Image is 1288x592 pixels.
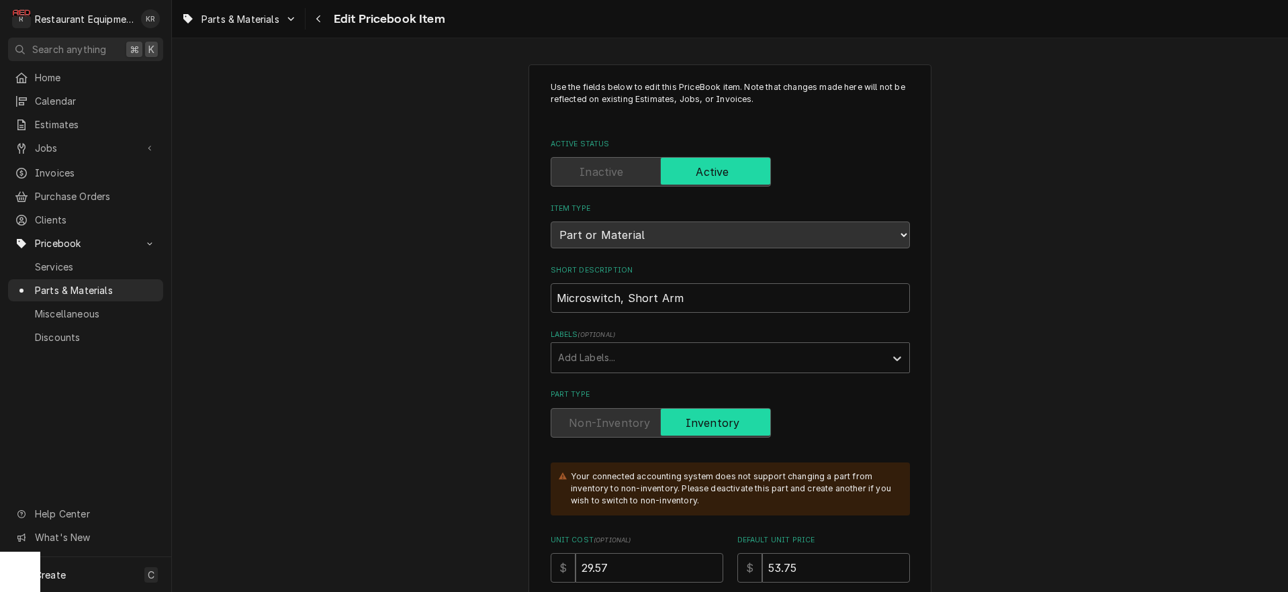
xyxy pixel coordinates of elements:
div: Unit Cost [551,535,723,583]
label: Item Type [551,203,910,214]
span: ⌘ [130,42,139,56]
div: Item Type [551,203,910,248]
span: Home [35,70,156,85]
a: Go to What's New [8,526,163,548]
div: Restaurant Equipment Diagnostics's Avatar [12,9,31,28]
span: Parts & Materials [201,12,279,26]
div: Active [551,157,910,187]
span: Search anything [32,42,106,56]
a: Services [8,256,163,278]
span: C [148,568,154,582]
label: Part Type [551,389,910,400]
span: Purchase Orders [35,189,156,203]
div: Inventory [551,408,910,438]
div: Default Unit Price [737,535,910,583]
span: Create [35,569,66,581]
span: Calendar [35,94,156,108]
div: Kelli Robinette's Avatar [141,9,160,28]
div: Part Type [551,389,910,437]
span: Services [35,260,156,274]
div: Labels [551,330,910,373]
label: Unit Cost [551,535,723,546]
label: Active Status [551,139,910,150]
div: Short Description [551,265,910,313]
div: KR [141,9,160,28]
a: Go to Jobs [8,137,163,159]
a: Discounts [8,326,163,348]
a: Estimates [8,113,163,136]
a: Go to Help Center [8,503,163,525]
span: Discounts [35,330,156,344]
div: $ [737,553,762,583]
a: Calendar [8,90,163,112]
label: Labels [551,330,910,340]
button: Search anything⌘K [8,38,163,61]
a: Go to Parts & Materials [176,8,302,30]
span: Estimates [35,117,156,132]
span: K [148,42,154,56]
a: Go to Pricebook [8,232,163,254]
div: Your connected accounting system does not support changing a part from inventory to non-inventory... [571,471,896,507]
p: Use the fields below to edit this PriceBook item. Note that changes made here will not be reflect... [551,81,910,118]
input: Name used to describe this Part or Material [551,283,910,313]
a: Home [8,66,163,89]
span: Invoices [35,166,156,180]
a: Miscellaneous [8,303,163,325]
span: What's New [35,530,155,544]
div: R [12,9,31,28]
div: $ [551,553,576,583]
span: Pricebook [35,236,136,250]
span: Jobs [35,141,136,155]
span: Help Center [35,507,155,521]
span: Clients [35,213,156,227]
a: Parts & Materials [8,279,163,301]
span: Miscellaneous [35,307,156,321]
span: Parts & Materials [35,283,156,297]
div: Restaurant Equipment Diagnostics [35,12,134,26]
span: ( optional ) [578,331,615,338]
label: Default Unit Price [737,535,910,546]
a: Clients [8,209,163,231]
a: Invoices [8,162,163,184]
span: Edit Pricebook Item [330,10,445,28]
div: Active Status [551,139,910,187]
label: Short Description [551,265,910,276]
button: Navigate back [308,8,330,30]
span: ( optional ) [594,536,631,544]
a: Purchase Orders [8,185,163,207]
